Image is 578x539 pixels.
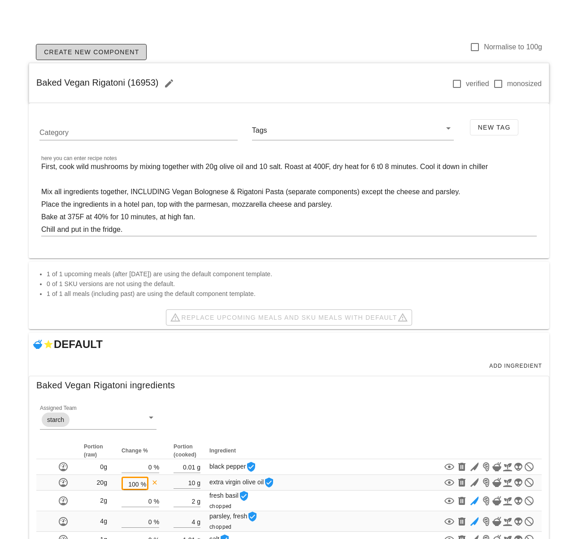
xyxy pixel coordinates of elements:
div: % [139,478,146,490]
span: Baked Vegan Rigatoni ingredients [36,378,175,392]
button: Add Ingredient [485,360,546,372]
label: here you can enter recipe notes [41,155,117,162]
div: g [195,516,200,527]
span: Create New Component [43,48,139,56]
label: Normalise to 100g [484,43,542,52]
label: verified [466,79,489,88]
span: chopped [209,524,235,530]
span: parsley, fresh [209,513,258,520]
li: 1 of 1 all meals (including past) are using the default component template. [47,289,542,299]
th: Ingredient [208,443,361,459]
button: New Tag [470,119,518,135]
div: % [152,495,159,507]
div: g [195,461,200,473]
li: 1 of 1 upcoming meals (after [DATE]) are using the default component template. [47,269,542,279]
span: New Tag [478,124,511,131]
div: g [195,495,200,507]
td: 4g [77,511,114,532]
label: monosized [507,79,542,88]
span: fresh basil [209,492,249,499]
span: Add Ingredient [489,363,542,369]
div: g [195,477,200,488]
td: 0g [77,459,114,475]
th: Portion (cooked) [166,443,208,459]
th: Portion (raw) [77,443,114,459]
h2: DEFAULT [54,336,103,352]
span: black pepper [209,463,256,470]
a: Create New Component [36,44,147,60]
div: Assigned Teamstarch [40,410,156,429]
div: Tags [252,126,269,135]
td: 20g [77,475,114,491]
li: 0 of 1 SKU versions are not using the default. [47,279,542,289]
span: Baked Vegan Rigatoni (16953) [36,78,180,87]
span: chopped [209,503,235,509]
button: Remove override (revert to default) [150,478,159,487]
th: Change % [114,443,166,459]
span: extra virgin olive oil [209,478,274,486]
label: Assigned Team [40,405,77,412]
div: % [152,516,159,527]
div: % [152,461,159,473]
span: starch [47,413,64,427]
td: 2g [77,491,114,511]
